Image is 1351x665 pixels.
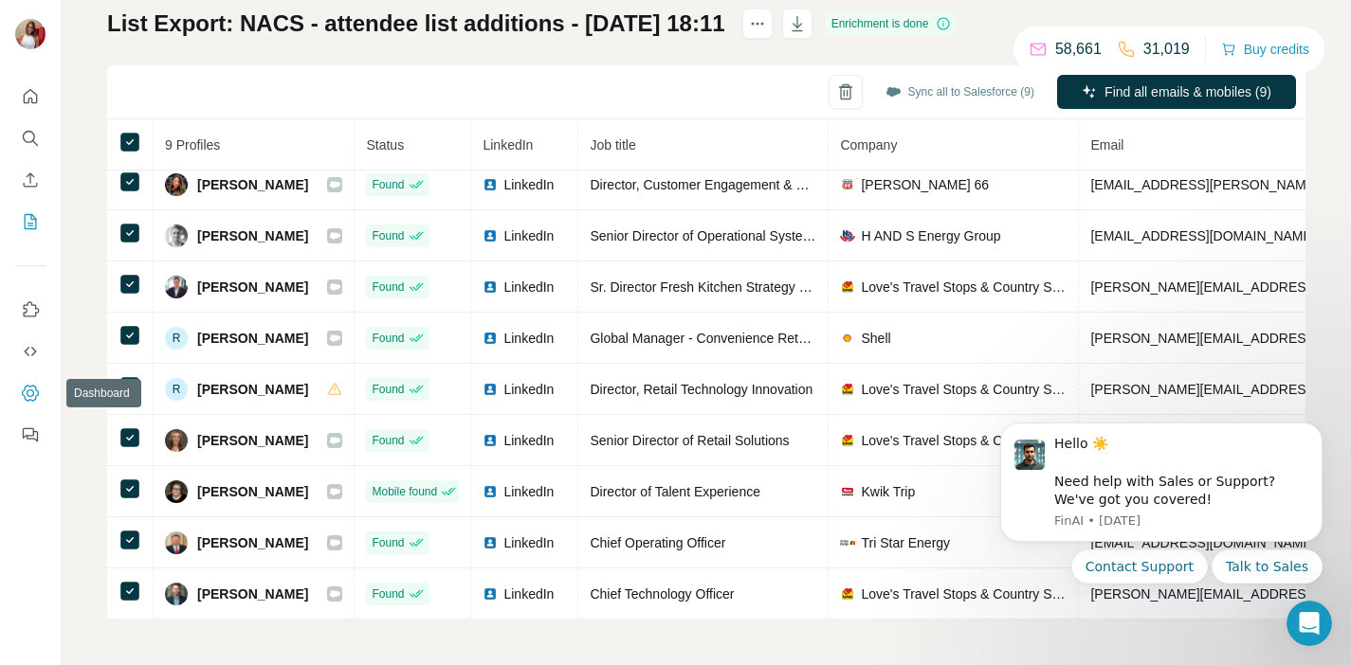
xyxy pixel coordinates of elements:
[165,583,188,605] img: Avatar
[590,535,725,550] span: Chief Operating Officer
[165,225,188,247] img: Avatar
[483,586,498,602] img: LinkedIn logo
[503,175,554,194] span: LinkedIn
[197,482,308,501] span: [PERSON_NAME]
[590,382,812,397] span: Director, Retail Technology Innovation
[483,331,498,346] img: LinkedIn logo
[197,226,308,245] span: [PERSON_NAME]
[826,12,958,35] div: Enrichment is done
[840,279,855,295] img: company-logo
[1221,36,1309,63] button: Buy credits
[15,163,46,197] button: Enrich CSV
[861,278,1067,297] span: Love's Travel Stops & Country Stores
[503,380,554,399] span: LinkedIn
[1143,38,1190,61] p: 31,019
[503,431,554,450] span: LinkedIn
[15,293,46,327] button: Use Surfe on LinkedIn
[742,9,773,39] button: actions
[15,418,46,452] button: Feedback
[483,137,533,153] span: LinkedIn
[840,331,855,346] img: company-logo
[15,205,46,239] button: My lists
[197,533,308,552] span: [PERSON_NAME]
[972,405,1351,595] iframe: Intercom notifications message
[366,137,404,153] span: Status
[840,484,855,499] img: company-logo
[503,226,554,245] span: LinkedIn
[840,177,855,192] img: company-logo
[503,278,554,297] span: LinkedIn
[590,484,760,499] span: Director of Talent Experience
[165,276,188,298] img: Avatar
[15,80,46,114] button: Quick start
[861,380,1067,399] span: Love's Travel Stops & Country Stores
[165,480,188,503] img: Avatar
[861,226,1000,245] span: H AND S Energy Group
[165,173,188,196] img: Avatar
[372,279,404,296] span: Found
[840,137,897,153] span: Company
[165,137,220,153] span: 9 Profiles
[372,432,404,449] span: Found
[372,483,437,500] span: Mobile found
[590,586,734,602] span: Chief Technology Officer
[197,431,308,450] span: [PERSON_NAME]
[861,175,989,194] span: [PERSON_NAME] 66
[197,329,308,348] span: [PERSON_NAME]
[1057,75,1296,109] button: Find all emails & mobiles (9)
[1090,137,1123,153] span: Email
[1090,228,1315,243] span: [EMAIL_ADDRESS][DOMAIN_NAME]
[165,378,188,401] div: R
[861,482,915,501] span: Kwik Trip
[590,228,820,243] span: Senior Director of Operational Systems
[483,484,498,499] img: LinkedIn logo
[15,376,46,410] button: Dashboard
[483,279,498,295] img: LinkedIn logo
[590,177,852,192] span: Director, Customer Engagement & Retention
[503,533,554,552] span: LinkedIn
[15,121,46,155] button: Search
[197,584,308,603] span: [PERSON_NAME]
[503,329,554,348] span: LinkedIn
[840,535,855,550] img: company-logo
[197,278,308,297] span: [PERSON_NAME]
[1105,82,1271,101] span: Find all emails & mobiles (9)
[372,330,404,347] span: Found
[503,584,554,603] span: LinkedIn
[197,380,308,399] span: [PERSON_NAME]
[483,535,498,550] img: LinkedIn logo
[372,381,404,398] span: Found
[503,482,554,501] span: LinkedIn
[372,534,404,551] span: Found
[590,137,635,153] span: Job title
[861,431,1067,450] span: Love's Travel Stops & Country Stores
[483,433,498,448] img: LinkedIn logo
[590,433,789,448] span: Senior Director of Retail Solutions
[590,279,867,295] span: Sr. Director Fresh Kitchen Strategy and Growth
[840,586,855,602] img: company-logo
[372,585,404,602] span: Found
[197,175,308,194] span: [PERSON_NAME]
[872,78,1048,106] button: Sync all to Salesforce (9)
[1055,38,1102,61] p: 58,661
[165,429,188,452] img: Avatar
[840,228,855,243] img: company-logo
[15,334,46,368] button: Use Surfe API
[861,584,1067,603] span: Love's Travel Stops & Country Stores
[372,176,404,193] span: Found
[15,19,46,49] img: Avatar
[861,533,950,552] span: Tri Star Energy
[483,177,498,192] img: LinkedIn logo
[483,228,498,243] img: LinkedIn logo
[165,327,188,350] div: R
[861,329,890,348] span: Shell
[483,382,498,397] img: LinkedIn logo
[840,433,855,448] img: company-logo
